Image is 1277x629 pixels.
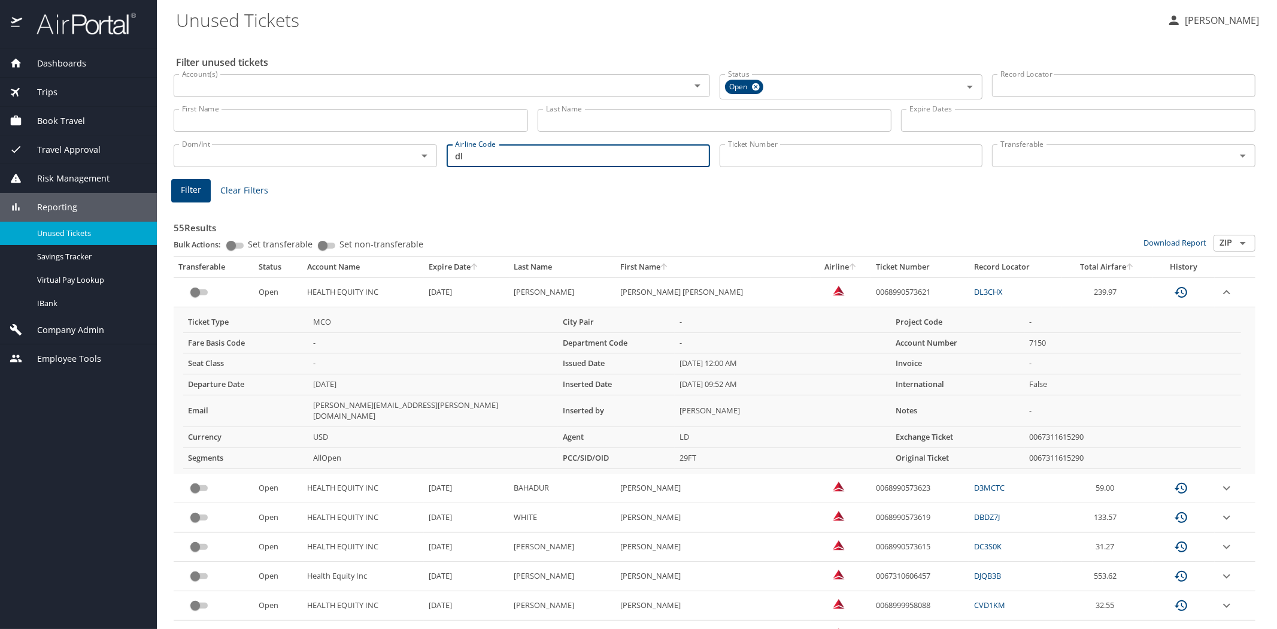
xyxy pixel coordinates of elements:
span: Reporting [22,201,77,214]
a: DL3CHX [974,286,1002,297]
span: Virtual Pay Lookup [37,274,142,286]
button: sort [660,264,669,271]
button: [PERSON_NAME] [1162,10,1264,31]
td: 0067310606457 [871,562,969,591]
td: 553.62 [1062,562,1153,591]
td: [PERSON_NAME] [615,562,811,591]
td: 0067311615290 [1024,447,1241,468]
button: Open [1234,147,1251,164]
button: sort [849,264,857,271]
button: Open [416,147,433,164]
td: Open [254,474,302,503]
td: [DATE] [424,591,509,621]
button: Clear Filters [216,180,273,202]
td: LD [675,427,891,448]
td: [PERSON_NAME] [615,474,811,503]
td: [PERSON_NAME] [615,503,811,533]
th: Account Number [891,332,1025,353]
button: Open [689,77,706,94]
td: HEALTH EQUITY INC [302,474,424,503]
td: 239.97 [1062,277,1153,307]
td: [DATE] [424,474,509,503]
button: Open [1234,235,1251,252]
td: [DATE] [424,533,509,562]
td: [PERSON_NAME] [509,277,616,307]
th: Currency [183,427,308,448]
span: Travel Approval [22,143,101,156]
th: Account Name [302,257,424,277]
td: - [1024,395,1241,427]
td: 0067311615290 [1024,427,1241,448]
img: Delta Airlines [833,480,845,492]
th: Inserted Date [558,374,675,395]
div: Open [725,80,763,94]
td: 7150 [1024,332,1241,353]
th: International [891,374,1025,395]
th: Departure Date [183,374,308,395]
button: expand row [1220,598,1234,613]
th: Segments [183,447,308,468]
td: AllOpen [308,447,558,468]
th: First Name [615,257,811,277]
h2: Filter unused tickets [176,53,1258,72]
td: [DATE] 12:00 AM [675,353,891,374]
img: Delta Airlines [833,568,845,580]
td: - [675,332,891,353]
td: - [675,312,891,332]
th: Exchange Ticket [891,427,1025,448]
td: WHITE [509,503,616,533]
td: Open [254,591,302,621]
button: expand row [1220,481,1234,495]
span: Set non-transferable [339,240,423,249]
th: Project Code [891,312,1025,332]
span: Company Admin [22,323,104,337]
img: icon-airportal.png [11,12,23,35]
img: VxQ0i4AAAAASUVORK5CYII= [833,539,845,551]
td: [PERSON_NAME] [509,591,616,621]
h3: 55 Results [174,214,1255,235]
span: Filter [181,183,201,198]
td: - [1024,353,1241,374]
th: Inserted by [558,395,675,427]
td: 29FT [675,447,891,468]
img: airportal-logo.png [23,12,136,35]
span: Open [725,81,755,93]
th: Status [254,257,302,277]
th: Issued Date [558,353,675,374]
img: Delta Airlines [833,285,845,297]
span: Savings Tracker [37,251,142,262]
a: DBDZ7J [974,512,1000,522]
td: 0068990573619 [871,503,969,533]
table: more info about unused tickets [183,312,1241,469]
th: Original Ticket [891,447,1025,468]
th: Seat Class [183,353,308,374]
th: Record Locator [969,257,1062,277]
td: 0068990573615 [871,533,969,562]
th: Expire Date [424,257,509,277]
span: IBank [37,298,142,309]
td: HEALTH EQUITY INC [302,503,424,533]
p: [PERSON_NAME] [1181,13,1259,28]
button: expand row [1220,510,1234,525]
img: VxQ0i4AAAAASUVORK5CYII= [833,510,845,522]
span: Unused Tickets [37,228,142,239]
th: City Pair [558,312,675,332]
td: HEALTH EQUITY INC [302,277,424,307]
span: Trips [22,86,57,99]
button: expand row [1220,540,1234,554]
th: Ticket Number [871,257,969,277]
td: 0068990573623 [871,474,969,503]
td: Open [254,562,302,591]
td: - [1024,312,1241,332]
span: Dashboards [22,57,86,70]
td: - [308,353,558,374]
td: [PERSON_NAME] [615,533,811,562]
td: MCO [308,312,558,332]
td: [PERSON_NAME] [615,591,811,621]
td: False [1024,374,1241,395]
td: USD [308,427,558,448]
th: Department Code [558,332,675,353]
a: CVD1KM [974,600,1005,610]
button: sort [471,264,479,271]
a: DJQB3B [974,570,1001,581]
